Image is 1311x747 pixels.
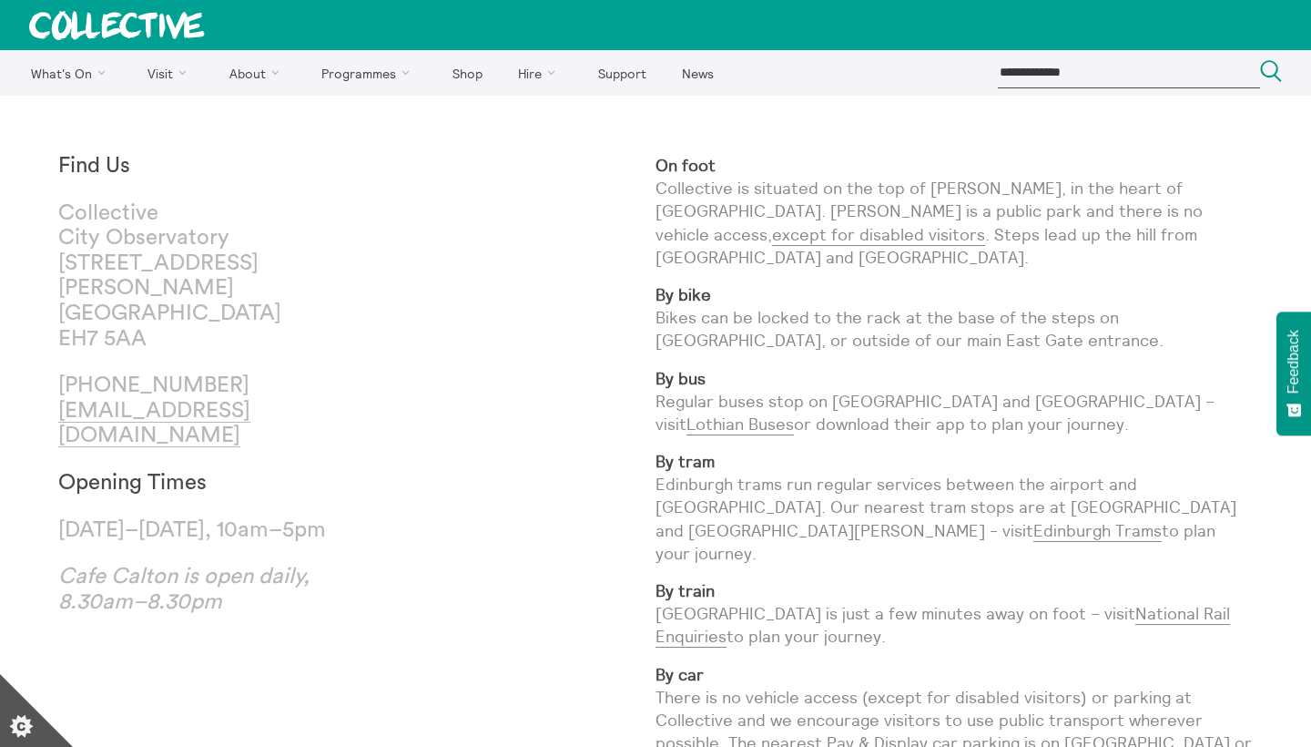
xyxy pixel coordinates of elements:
a: [EMAIL_ADDRESS][DOMAIN_NAME] [58,400,250,448]
a: Shop [436,50,498,96]
a: About [213,50,302,96]
p: [PHONE_NUMBER] [58,373,357,449]
strong: Opening Times [58,472,207,494]
strong: Find Us [58,155,130,177]
a: News [666,50,729,96]
a: Visit [132,50,210,96]
a: National Rail Enquiries [655,603,1230,648]
strong: By bike [655,284,711,305]
p: [DATE]–[DATE], 10am–5pm [58,518,357,544]
a: Lothian Buses [686,414,794,435]
a: except for disabled visitors [772,224,985,246]
strong: On foot [655,155,716,176]
strong: By bus [655,368,706,389]
strong: By tram [655,451,715,472]
p: Collective is situated on the top of [PERSON_NAME], in the heart of [GEOGRAPHIC_DATA]. [PERSON_NA... [655,154,1253,269]
a: What's On [15,50,128,96]
p: Edinburgh trams run regular services between the airport and [GEOGRAPHIC_DATA]. Our nearest tram ... [655,450,1253,565]
p: [GEOGRAPHIC_DATA] is just a few minutes away on foot – visit to plan your journey. [655,579,1253,649]
strong: By train [655,580,715,601]
p: Regular buses stop on [GEOGRAPHIC_DATA] and [GEOGRAPHIC_DATA] – visit or download their app to pl... [655,367,1253,436]
p: Collective City Observatory [STREET_ADDRESS][PERSON_NAME] [GEOGRAPHIC_DATA] EH7 5AA [58,201,357,353]
span: Feedback [1286,330,1302,394]
a: Programmes [306,50,433,96]
em: Cafe Calton is open daily, 8.30am–8.30pm [58,566,310,613]
strong: By car [655,664,704,685]
a: Edinburgh Trams [1033,520,1162,542]
a: Hire [503,50,579,96]
a: Support [582,50,662,96]
p: Bikes can be locked to the rack at the base of the steps on [GEOGRAPHIC_DATA], or outside of our ... [655,283,1253,353]
button: Feedback - Show survey [1276,312,1311,435]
